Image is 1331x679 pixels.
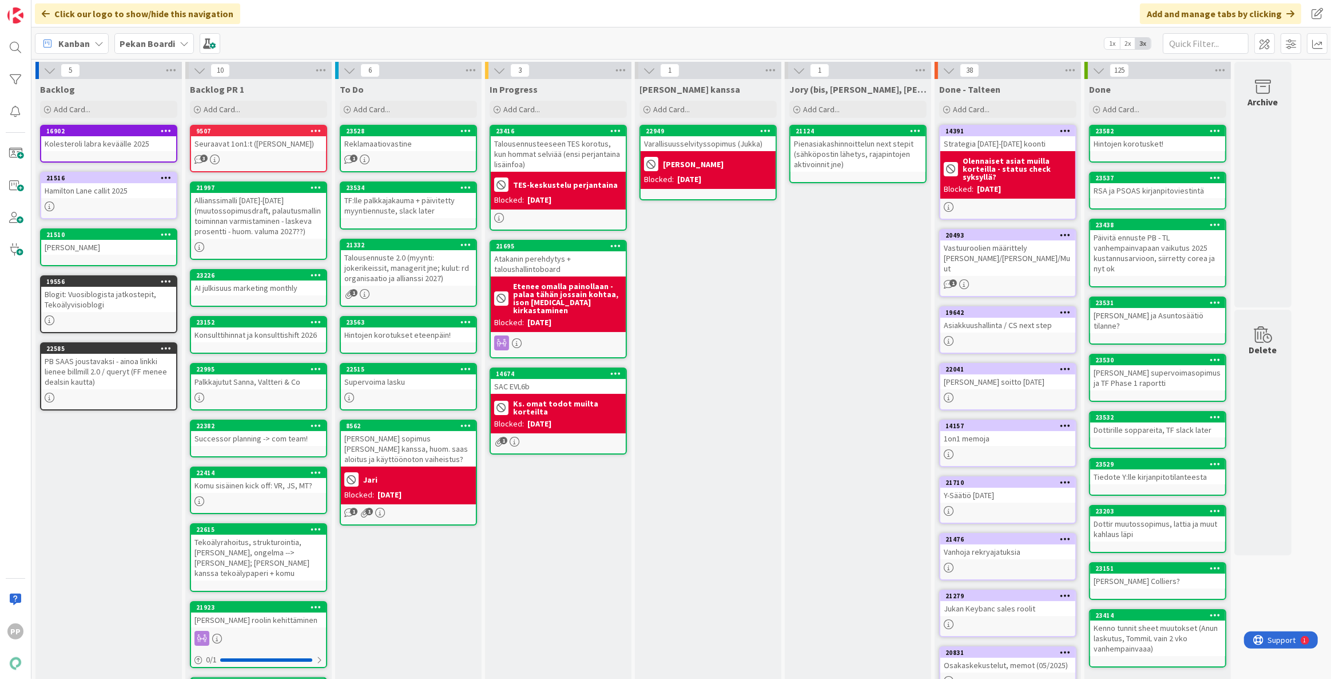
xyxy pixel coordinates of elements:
div: 22615 [191,524,326,535]
div: 20831 [940,648,1075,658]
div: Successor planning -> com team! [191,431,326,446]
div: 20493Vastuuroolien määrittely [PERSON_NAME]/[PERSON_NAME]/Muut [940,230,1075,276]
div: Tiedote Y:lle kirjanpitotilanteesta [1090,469,1225,484]
div: 21124Pienasiakashinnoittelun next stepit (sähköpostin lähetys, rajapintojen aktivoinnit jne) [790,126,925,172]
div: 23416 [491,126,626,136]
div: 22585 [46,345,176,353]
div: 21923 [196,603,326,611]
div: Kenno tunnit sheet muutokset (Anun laskutus, TommiL vain 2 vko vanhempainvaaa) [1090,621,1225,656]
span: 1x [1104,38,1120,49]
div: 23582 [1090,126,1225,136]
span: Support [24,2,52,15]
div: 23151 [1095,564,1225,573]
div: 22041[PERSON_NAME] soitto [DATE] [940,364,1075,389]
div: Blocked: [644,173,674,185]
div: 21710Y-Säätiö [DATE] [940,477,1075,503]
div: 22615 [196,526,326,534]
div: 22041 [940,364,1075,374]
span: 1 [350,289,357,297]
div: [PERSON_NAME] Colliers? [1090,574,1225,589]
div: Kolesteroli labra keväälle 2025 [41,136,176,151]
span: 1 [365,508,373,515]
div: 23226AI julkisuus marketing monthly [191,270,326,295]
div: 23531 [1095,299,1225,307]
div: 22995 [191,364,326,374]
span: 1 [350,508,357,515]
div: Archive [1248,95,1278,109]
span: Backlog [40,84,75,95]
div: 21997Allianssimalli [DATE]-[DATE] (muutossopimusdraft, palautusmallin toiminnan varmistaminen - l... [191,183,326,239]
div: 23414Kenno tunnit sheet muutokset (Anun laskutus, TommiL vain 2 vko vanhempainvaaa) [1090,610,1225,656]
div: 22515Supervoima lasku [341,364,476,389]
div: 19642 [945,309,1075,317]
span: 1 [810,64,829,77]
div: 21476 [945,535,1075,543]
div: 19556Blogit: Vuosiblogista jatkostepit, Tekoälyvisioblogi [41,277,176,312]
div: 21124 [796,127,925,135]
div: 23532 [1095,413,1225,421]
span: Kanban [58,37,90,50]
img: Visit kanbanzone.com [7,7,23,23]
span: Add Card... [953,104,990,115]
div: Reklamaatiovastine [341,136,476,151]
div: 9507 [191,126,326,136]
b: [PERSON_NAME] [663,160,724,168]
div: Atakanin perehdytys + taloushallintoboard [491,251,626,277]
div: [DATE] [527,317,551,329]
span: Add Card... [803,104,840,115]
div: 21710 [945,479,1075,487]
b: Pekan Boardi [120,38,175,49]
div: [PERSON_NAME] roolin kehittäminen [191,613,326,627]
span: 1 [500,437,507,444]
div: 21997 [191,183,326,193]
div: Blocked: [944,183,974,195]
div: 14391 [945,127,1075,135]
div: 22995Palkkajutut Sanna, Valtteri & Co [191,364,326,389]
div: 23534 [346,184,476,192]
div: [PERSON_NAME] soitto [DATE] [940,374,1075,389]
div: 20493 [945,231,1075,239]
div: Add and manage tabs by clicking [1140,3,1301,24]
div: [DATE] [677,173,701,185]
div: Talousennuste 2.0 (myynti: jokerikeissit, managerit jne; kulut: rd organisaatio ja allianssi 2027) [341,250,476,286]
div: 23151 [1090,563,1225,574]
div: RSA ja PSOAS kirjanpitoviestintä [1090,183,1225,198]
div: 23438Päivitä ennuste PB - TL vanhempainvapaan vaikutus 2025 kustannusarvioon, siirretty corea ja ... [1090,220,1225,276]
div: [DATE] [527,418,551,430]
span: 1 [660,64,680,77]
span: 3x [1135,38,1151,49]
span: 38 [960,64,979,77]
span: 1 [949,279,957,287]
div: 8562[PERSON_NAME] sopimus [PERSON_NAME] kanssa, huom. saas aloitus ja käyttöönoton vaiheistus? [341,421,476,467]
div: Dottir muutossopimus, lattia ja muut kahlaus läpi [1090,516,1225,542]
div: 22515 [341,364,476,374]
div: Blocked: [494,317,524,329]
div: Seuraavat 1on1:t ([PERSON_NAME]) [191,136,326,151]
span: Add Card... [503,104,540,115]
input: Quick Filter... [1163,33,1249,54]
div: 23537RSA ja PSOAS kirjanpitoviestintä [1090,173,1225,198]
b: TES-keskustelu perjantaina [513,181,618,189]
div: 23414 [1095,611,1225,619]
span: 3 [510,64,530,77]
div: 23152Konsulttihinnat ja konsulttishift 2026 [191,317,326,342]
div: Hintojen korotukset eteenpäin! [341,327,476,342]
div: [PERSON_NAME] [41,240,176,255]
div: 16902 [46,127,176,135]
div: 1 [59,5,62,14]
div: 20831Osakaskekustelut, memot (05/2025) [940,648,1075,673]
div: Osakaskekustelut, memot (05/2025) [940,658,1075,673]
div: 0/1 [191,653,326,667]
div: 14157 [940,421,1075,431]
div: 14391 [940,126,1075,136]
div: 21510 [41,230,176,240]
div: 22382 [191,421,326,431]
div: 14674SAC EVL6b [491,369,626,394]
div: 8562 [341,421,476,431]
div: 22615Tekoälyrahoitus, strukturointia, [PERSON_NAME], ongelma --> [PERSON_NAME]; [PERSON_NAME] kan... [191,524,326,581]
div: 23529 [1095,460,1225,468]
div: 23530 [1090,355,1225,365]
div: Konsulttihinnat ja konsulttishift 2026 [191,327,326,342]
div: 23203 [1095,507,1225,515]
div: 14674 [496,370,626,378]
